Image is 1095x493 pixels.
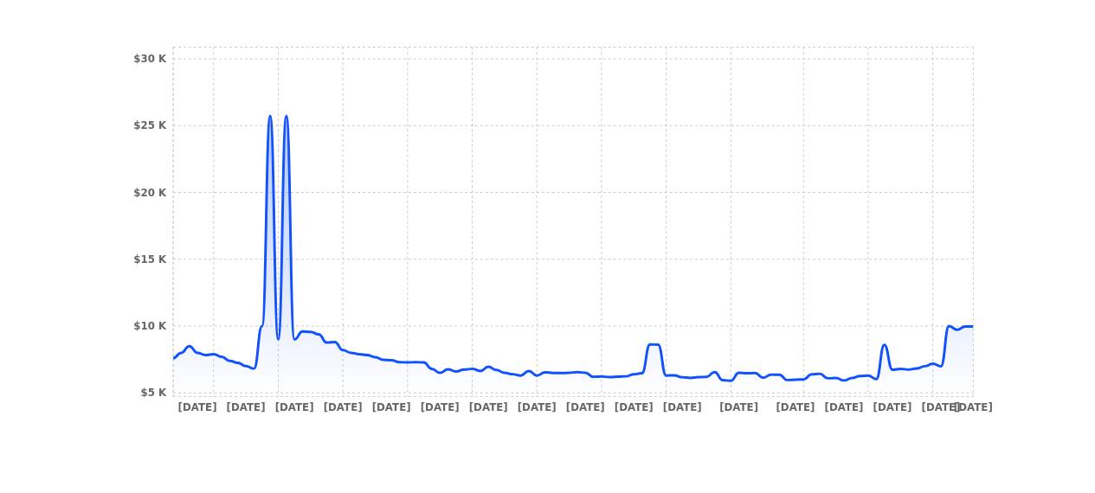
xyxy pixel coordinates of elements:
tspan: $25 K [133,119,167,131]
tspan: [DATE] [921,400,960,413]
tspan: $30 K [133,53,167,65]
tspan: [DATE] [227,400,266,413]
tspan: [DATE] [615,400,654,413]
tspan: [DATE] [275,400,314,413]
tspan: $10 K [133,320,167,332]
tspan: [DATE] [776,400,815,413]
tspan: [DATE] [873,400,911,413]
tspan: [DATE] [954,400,993,413]
tspan: [DATE] [469,400,508,413]
tspan: [DATE] [566,400,605,413]
tspan: [DATE] [719,400,758,413]
tspan: $5 K [140,387,167,399]
tspan: [DATE] [663,400,702,413]
tspan: [DATE] [421,400,460,413]
tspan: $15 K [133,253,167,266]
tspan: [DATE] [324,400,363,413]
tspan: [DATE] [518,400,557,413]
tspan: [DATE] [372,400,411,413]
tspan: [DATE] [178,400,217,413]
tspan: $20 K [133,186,167,198]
tspan: [DATE] [824,400,863,413]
